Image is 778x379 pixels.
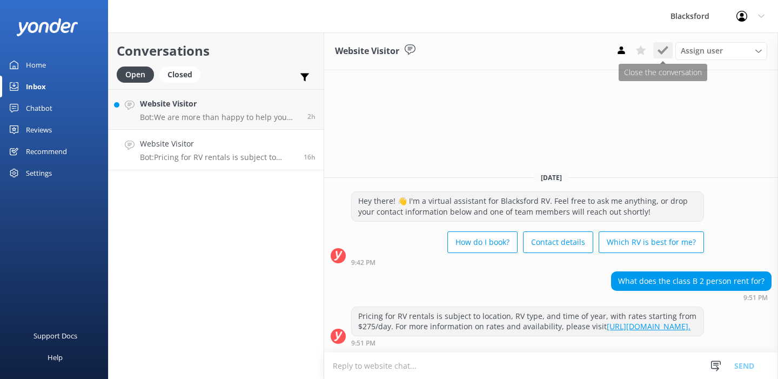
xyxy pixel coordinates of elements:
img: yonder-white-logo.png [16,18,78,36]
div: Recommend [26,141,67,162]
div: Home [26,54,46,76]
div: Sep 10 2025 09:51pm (UTC -06:00) America/Chihuahua [351,339,704,347]
h4: Website Visitor [140,138,296,150]
div: What does the class B 2 person rent for? [612,272,771,290]
button: Which RV is best for me? [599,231,704,253]
h4: Website Visitor [140,98,299,110]
div: Open [117,67,154,83]
div: Closed [159,67,200,83]
strong: 9:51 PM [743,295,768,301]
h2: Conversations [117,41,316,61]
div: Assign User [675,42,767,59]
a: Open [117,68,159,80]
span: Sep 10 2025 09:51pm (UTC -06:00) America/Chihuahua [304,152,316,162]
a: Website VisitorBot:Pricing for RV rentals is subject to location, RV type, and time of year, with... [109,130,324,170]
a: [URL][DOMAIN_NAME]. [607,321,690,331]
div: Inbox [26,76,46,97]
a: Closed [159,68,206,80]
div: Chatbot [26,97,52,119]
div: Reviews [26,119,52,141]
button: How do I book? [447,231,518,253]
span: Sep 11 2025 11:39am (UTC -06:00) America/Chihuahua [307,112,316,121]
div: Sep 10 2025 09:51pm (UTC -06:00) America/Chihuahua [611,294,772,301]
a: Website VisitorBot:We are more than happy to help you choose which Rv is best for you! Take our "... [109,89,324,130]
p: Bot: We are more than happy to help you choose which Rv is best for you! Take our "Which RV is be... [140,112,299,122]
h3: Website Visitor [335,44,399,58]
span: Assign user [681,45,723,57]
div: Help [48,347,63,368]
span: [DATE] [534,173,568,182]
div: Pricing for RV rentals is subject to location, RV type, and time of year, with rates starting fro... [352,307,703,336]
button: Contact details [523,231,593,253]
div: Hey there! 👋 I'm a virtual assistant for Blacksford RV. Feel free to ask me anything, or drop you... [352,192,703,221]
div: Sep 10 2025 09:42pm (UTC -06:00) America/Chihuahua [351,258,704,266]
strong: 9:51 PM [351,340,375,347]
div: Support Docs [33,325,77,347]
strong: 9:42 PM [351,260,375,266]
p: Bot: Pricing for RV rentals is subject to location, RV type, and time of year, with rates startin... [140,152,296,162]
div: Settings [26,162,52,184]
